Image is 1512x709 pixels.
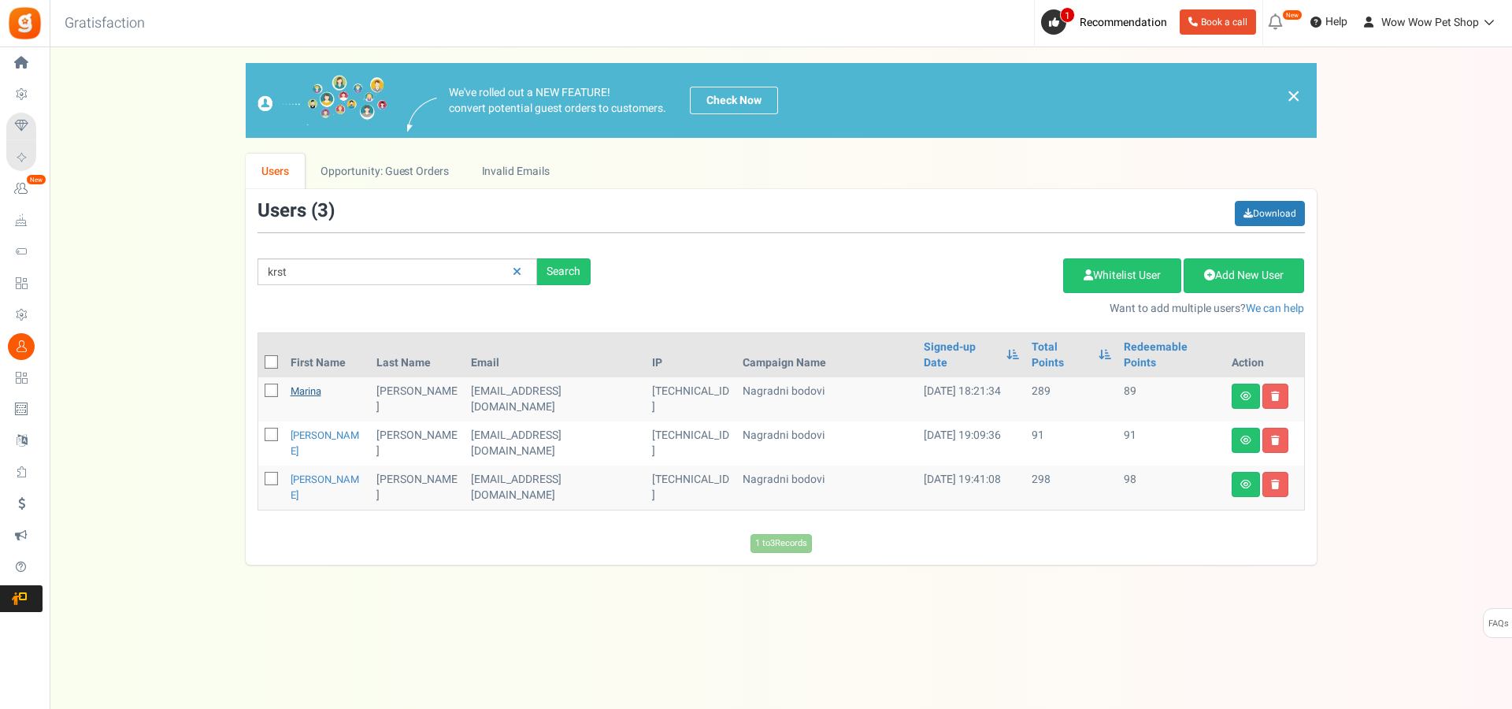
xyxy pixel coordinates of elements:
[407,98,437,132] img: images
[1117,421,1225,466] td: 91
[1117,466,1225,510] td: 98
[1488,609,1509,639] span: FAQs
[47,8,162,39] h3: Gratisfaction
[917,421,1026,466] td: [DATE] 19:09:36
[370,466,464,510] td: [PERSON_NAME]
[1025,377,1117,421] td: 289
[1271,480,1280,489] i: Delete user
[1240,480,1251,489] i: View details
[1304,9,1354,35] a: Help
[1271,436,1280,445] i: Delete user
[614,301,1305,317] p: Want to add multiple users?
[370,377,464,421] td: [PERSON_NAME]
[13,6,60,54] button: Open LiveChat chat widget
[736,421,917,466] td: Nagradni bodovi
[537,258,591,285] div: Search
[370,421,464,466] td: [PERSON_NAME]
[1124,340,1219,371] a: Redeemable Points
[736,377,917,421] td: Nagradni bodovi
[1117,377,1225,421] td: 89
[1287,87,1301,106] a: ×
[258,201,335,221] h3: Users ( )
[646,333,736,377] th: IP
[690,87,778,114] a: Check Now
[1240,436,1251,445] i: View details
[1246,300,1304,317] a: We can help
[736,466,917,510] td: Nagradni bodovi
[449,85,666,117] p: We've rolled out a NEW FEATURE! convert potential guest orders to customers.
[646,466,736,510] td: [TECHNICAL_ID]
[291,384,321,399] a: Marina
[370,333,464,377] th: Last Name
[1080,14,1167,31] span: Recommendation
[1180,9,1256,35] a: Book a call
[1032,340,1090,371] a: Total Points
[284,333,371,377] th: First Name
[736,333,917,377] th: Campaign Name
[1235,201,1305,226] a: Download
[1060,7,1075,23] span: 1
[924,340,999,371] a: Signed-up Date
[1041,9,1173,35] a: 1 Recommendation
[246,154,306,189] a: Users
[465,421,646,466] td: customer
[465,377,646,421] td: [EMAIL_ADDRESS][DOMAIN_NAME]
[1025,466,1117,510] td: 298
[1240,392,1251,401] i: View details
[6,176,43,202] a: New
[1025,421,1117,466] td: 91
[258,258,537,285] input: Search by email or name
[291,428,359,458] a: [PERSON_NAME]
[26,174,46,185] em: New
[1063,258,1181,293] a: Whitelist User
[1225,333,1304,377] th: Action
[505,258,529,286] a: Reset
[1184,258,1304,293] a: Add New User
[646,421,736,466] td: [TECHNICAL_ID]
[258,75,387,126] img: images
[1381,14,1479,31] span: Wow Wow Pet Shop
[1271,392,1280,401] i: Delete user
[317,197,328,225] span: 3
[1321,14,1347,30] span: Help
[1282,9,1303,20] em: New
[646,377,736,421] td: [TECHNICAL_ID]
[291,472,359,503] a: [PERSON_NAME]
[7,6,43,41] img: Gratisfaction
[917,377,1026,421] td: [DATE] 18:21:34
[465,154,565,189] a: Invalid Emails
[465,333,646,377] th: Email
[917,466,1026,510] td: [DATE] 19:41:08
[465,466,646,510] td: [EMAIL_ADDRESS][DOMAIN_NAME]
[305,154,465,189] a: Opportunity: Guest Orders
